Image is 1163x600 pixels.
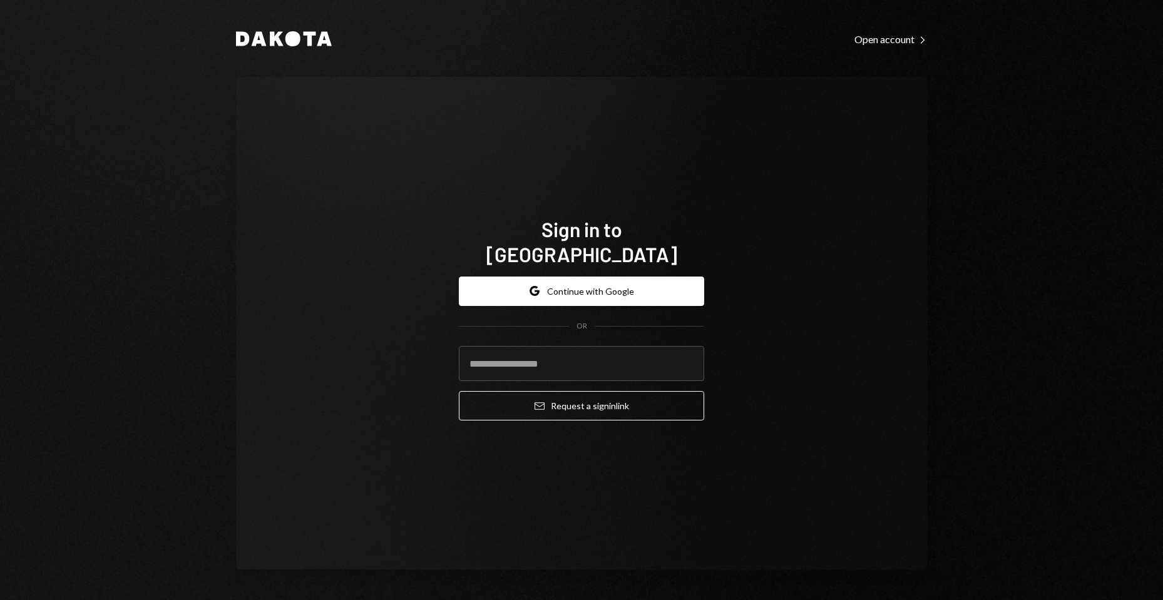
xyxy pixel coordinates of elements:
[854,33,927,46] div: Open account
[459,391,704,420] button: Request a signinlink
[854,32,927,46] a: Open account
[459,277,704,306] button: Continue with Google
[459,216,704,267] h1: Sign in to [GEOGRAPHIC_DATA]
[576,321,587,332] div: OR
